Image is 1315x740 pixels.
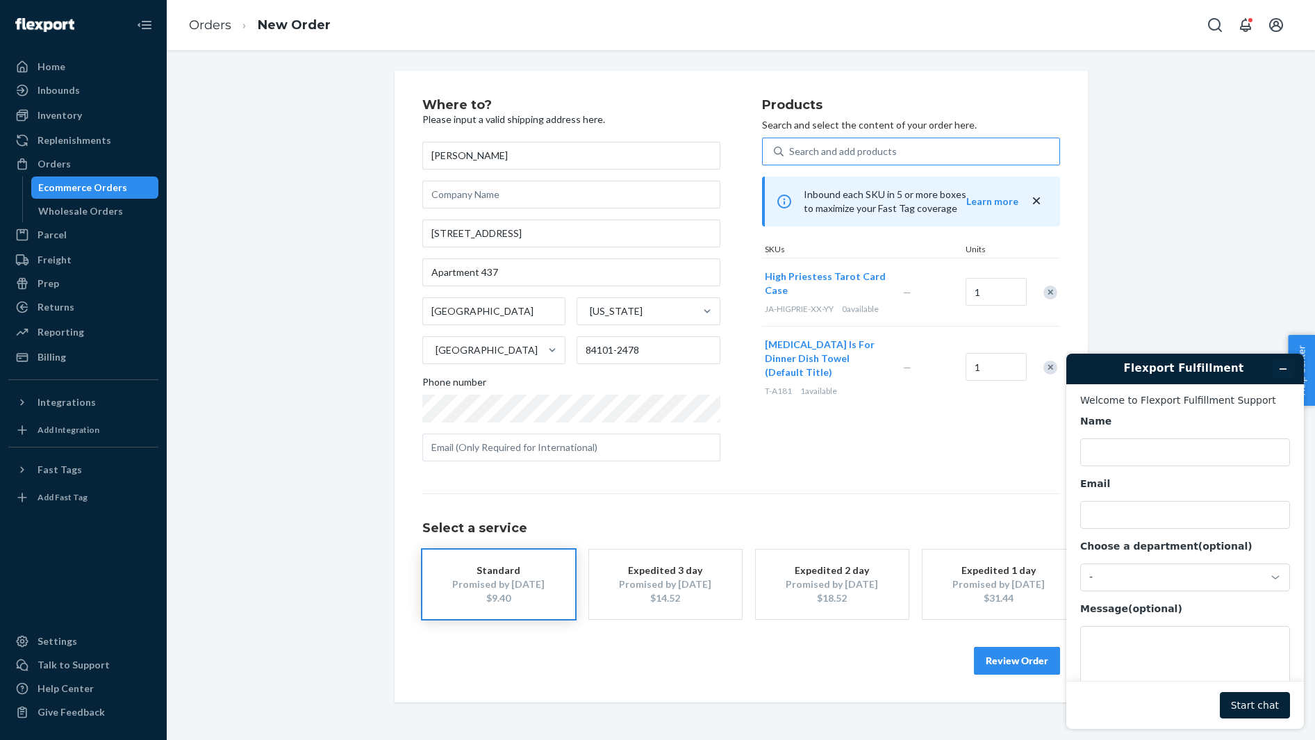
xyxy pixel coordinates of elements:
[33,10,61,22] span: Chat
[842,304,879,314] span: 0 available
[38,228,67,242] div: Parcel
[765,304,834,314] span: JA-HIGPRIE-XX-YY
[38,658,110,672] div: Talk to Support
[610,577,721,591] div: Promised by [DATE]
[38,181,127,195] div: Ecommerce Orders
[31,200,159,222] a: Wholesale Orders
[8,129,158,151] a: Replenishments
[178,5,342,46] ol: breadcrumbs
[8,677,158,700] a: Help Center
[1029,194,1043,208] button: close
[800,386,837,396] span: 1 available
[38,157,71,171] div: Orders
[966,353,1027,381] input: Quantity
[903,361,911,373] span: —
[38,300,74,314] div: Returns
[8,321,158,343] a: Reporting
[8,391,158,413] button: Integrations
[8,104,158,126] a: Inventory
[1288,335,1315,406] button: Help Center
[963,243,1025,258] div: Units
[777,564,888,577] div: Expedited 2 day
[8,419,158,441] a: Add Integration
[1232,11,1259,39] button: Open notifications
[1043,361,1057,375] div: Remove Item
[8,630,158,652] a: Settings
[943,564,1055,577] div: Expedited 1 day
[8,56,158,78] a: Home
[762,99,1060,113] h2: Products
[131,11,158,39] button: Close Navigation
[443,591,554,605] div: $9.40
[590,304,643,318] div: [US_STATE]
[189,17,231,33] a: Orders
[577,336,720,364] input: ZIP Code
[15,18,74,32] img: Flexport logo
[31,176,159,199] a: Ecommerce Orders
[765,386,792,396] span: T-A181
[8,346,158,368] a: Billing
[762,176,1060,227] div: Inbound each SKU in 5 or more boxes to maximize your Fast Tag coverage
[8,79,158,101] a: Inbounds
[38,133,111,147] div: Replenishments
[422,258,720,286] input: Street Address 2 (Optional)
[1043,286,1057,299] div: Remove Item
[422,113,720,126] p: Please input a valid shipping address here.
[38,325,84,339] div: Reporting
[966,195,1018,208] button: Learn more
[38,253,72,267] div: Freight
[974,647,1060,675] button: Review Order
[38,83,80,97] div: Inbounds
[8,296,158,318] a: Returns
[777,577,888,591] div: Promised by [DATE]
[422,434,720,461] input: Email (Only Required for International)
[38,705,105,719] div: Give Feedback
[38,277,59,290] div: Prep
[756,550,909,619] button: Expedited 2 dayPromised by [DATE]$18.52
[38,634,77,648] div: Settings
[8,654,158,676] button: Talk to Support
[443,577,554,591] div: Promised by [DATE]
[8,486,158,509] a: Add Fast Tag
[38,424,99,436] div: Add Integration
[38,108,82,122] div: Inventory
[943,591,1055,605] div: $31.44
[765,270,886,297] button: High Priestess Tarot Card Case
[38,395,96,409] div: Integrations
[422,142,720,170] input: First & Last Name
[38,60,65,74] div: Home
[8,153,158,175] a: Orders
[422,522,1060,536] h1: Select a service
[1262,11,1290,39] button: Open account menu
[8,272,158,295] a: Prep
[762,118,1060,132] p: Search and select the content of your order here.
[8,249,158,271] a: Freight
[422,297,566,325] input: City
[38,463,82,477] div: Fast Tags
[38,491,88,503] div: Add Fast Tag
[38,204,123,218] div: Wholesale Orders
[436,343,538,357] div: [GEOGRAPHIC_DATA]
[1201,11,1229,39] button: Open Search Box
[422,550,575,619] button: StandardPromised by [DATE]$9.40
[789,145,897,158] div: Search and add products
[422,99,720,113] h2: Where to?
[443,564,554,577] div: Standard
[588,304,590,318] input: [US_STATE]
[8,459,158,481] button: Fast Tags
[762,243,963,258] div: SKUs
[765,338,886,379] button: [MEDICAL_DATA] Is For Dinner Dish Towel (Default Title)
[777,591,888,605] div: $18.52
